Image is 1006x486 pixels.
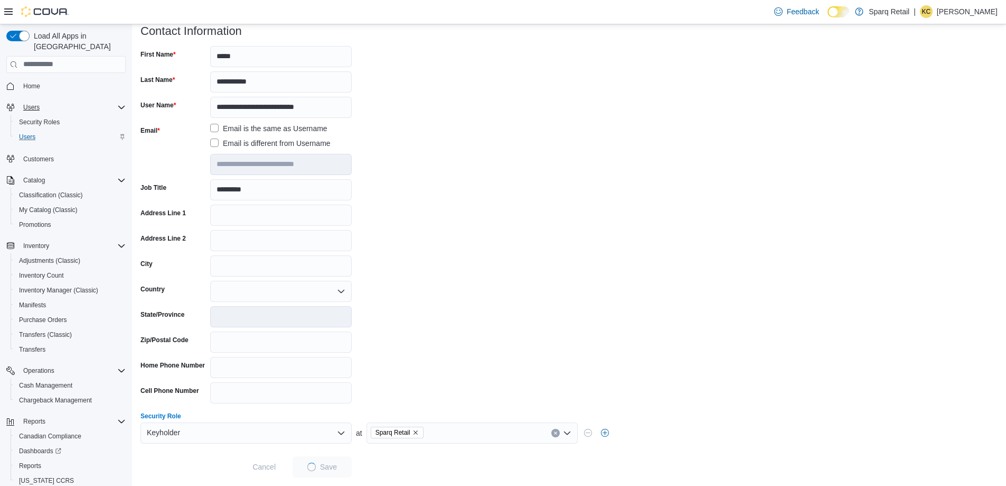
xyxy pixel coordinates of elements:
[19,345,45,354] span: Transfers
[914,5,916,18] p: |
[140,126,160,135] label: Email
[11,283,130,298] button: Inventory Manager (Classic)
[15,328,126,341] span: Transfers (Classic)
[19,364,126,377] span: Operations
[19,432,81,441] span: Canadian Compliance
[19,271,64,280] span: Inventory Count
[19,206,78,214] span: My Catalog (Classic)
[15,254,126,267] span: Adjustments (Classic)
[11,130,130,144] button: Users
[15,131,126,143] span: Users
[140,423,998,444] div: at
[19,101,126,114] span: Users
[210,122,327,135] label: Email is the same as Username
[11,327,130,342] button: Transfers (Classic)
[21,6,69,17] img: Cova
[140,184,166,192] label: Job Title
[15,218,55,231] a: Promotions
[2,78,130,94] button: Home
[15,254,84,267] a: Adjustments (Classic)
[19,174,126,187] span: Catalog
[140,336,189,344] label: Zip/Postal Code
[140,234,186,243] label: Address Line 2
[2,414,130,429] button: Reports
[15,269,126,282] span: Inventory Count
[140,25,242,38] h3: Contact Information
[15,379,77,392] a: Cash Management
[140,361,205,370] label: Home Phone Number
[937,5,998,18] p: [PERSON_NAME]
[551,429,560,437] button: Clear input
[15,314,126,326] span: Purchase Orders
[19,256,80,265] span: Adjustments (Classic)
[11,115,130,130] button: Security Roles
[11,268,130,283] button: Inventory Count
[2,239,130,253] button: Inventory
[19,240,126,252] span: Inventory
[15,445,65,457] a: Dashboards
[15,189,87,201] a: Classification (Classic)
[140,260,153,268] label: City
[337,287,345,296] button: Open list of options
[11,203,130,217] button: My Catalog (Classic)
[140,285,165,294] label: Country
[11,188,130,203] button: Classification (Classic)
[869,5,909,18] p: Sparq Retail
[15,299,50,311] a: Manifests
[15,284,102,297] a: Inventory Manager (Classic)
[11,298,130,313] button: Manifests
[11,429,130,444] button: Canadian Compliance
[140,310,184,319] label: State/Province
[15,430,86,443] a: Canadian Compliance
[2,363,130,378] button: Operations
[787,6,819,17] span: Feedback
[19,221,51,229] span: Promotions
[19,415,126,428] span: Reports
[320,462,337,472] span: Save
[15,379,126,392] span: Cash Management
[147,426,180,439] span: Keyholder
[2,173,130,188] button: Catalog
[11,217,130,232] button: Promotions
[19,476,74,485] span: [US_STATE] CCRS
[11,378,130,393] button: Cash Management
[11,444,130,459] a: Dashboards
[140,412,181,420] label: Security Role
[2,151,130,166] button: Customers
[11,459,130,473] button: Reports
[140,76,175,84] label: Last Name
[15,189,126,201] span: Classification (Classic)
[19,191,83,199] span: Classification (Classic)
[19,79,126,93] span: Home
[19,118,60,126] span: Security Roles
[19,153,58,166] a: Customers
[15,116,64,129] a: Security Roles
[563,429,571,437] button: Open list of options
[15,218,126,231] span: Promotions
[11,342,130,357] button: Transfers
[2,100,130,115] button: Users
[19,316,67,324] span: Purchase Orders
[375,427,410,438] span: Sparq Retail
[140,101,176,109] label: User Name
[30,31,126,52] span: Load All Apps in [GEOGRAPHIC_DATA]
[19,80,44,93] a: Home
[15,299,126,311] span: Manifests
[19,331,72,339] span: Transfers (Classic)
[23,417,45,426] span: Reports
[140,209,186,217] label: Address Line 1
[23,155,54,163] span: Customers
[19,462,41,470] span: Reports
[15,131,40,143] a: Users
[15,394,126,407] span: Chargeback Management
[252,462,276,472] span: Cancel
[15,460,126,472] span: Reports
[23,82,40,90] span: Home
[15,204,126,216] span: My Catalog (Classic)
[920,5,933,18] div: Kailey Clements
[922,5,931,18] span: KC
[770,1,823,22] a: Feedback
[828,6,850,17] input: Dark Mode
[19,174,49,187] button: Catalog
